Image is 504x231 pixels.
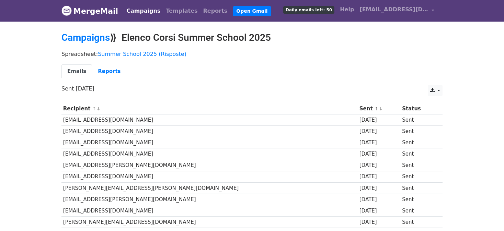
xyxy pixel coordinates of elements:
[233,6,271,16] a: Open Gmail
[61,148,358,160] td: [EMAIL_ADDRESS][DOMAIN_NAME]
[61,50,443,58] p: Spreadsheet:
[61,32,443,44] h2: ⟫ Elenco Corsi Summer School 2025
[98,51,186,57] a: Summer School 2025 (Risposte)
[359,127,399,135] div: [DATE]
[337,3,357,16] a: Help
[61,5,72,16] img: MergeMail logo
[280,3,337,16] a: Daily emails left: 50
[400,171,437,182] td: Sent
[359,218,399,226] div: [DATE]
[124,4,163,18] a: Campaigns
[61,126,358,137] td: [EMAIL_ADDRESS][DOMAIN_NAME]
[61,194,358,205] td: [EMAIL_ADDRESS][PERSON_NAME][DOMAIN_NAME]
[359,196,399,204] div: [DATE]
[359,150,399,158] div: [DATE]
[96,106,100,111] a: ↓
[61,182,358,194] td: [PERSON_NAME][EMAIL_ADDRESS][PERSON_NAME][DOMAIN_NAME]
[61,160,358,171] td: [EMAIL_ADDRESS][PERSON_NAME][DOMAIN_NAME]
[283,6,334,14] span: Daily emails left: 50
[61,205,358,216] td: [EMAIL_ADDRESS][DOMAIN_NAME]
[359,207,399,215] div: [DATE]
[357,3,437,19] a: [EMAIL_ADDRESS][DOMAIN_NAME]
[359,5,428,14] span: [EMAIL_ADDRESS][DOMAIN_NAME]
[359,161,399,169] div: [DATE]
[358,103,400,114] th: Sent
[400,160,437,171] td: Sent
[92,64,126,78] a: Reports
[359,173,399,181] div: [DATE]
[201,4,230,18] a: Reports
[61,137,358,148] td: [EMAIL_ADDRESS][DOMAIN_NAME]
[61,85,443,92] p: Sent [DATE]
[400,137,437,148] td: Sent
[163,4,200,18] a: Templates
[92,106,96,111] a: ↑
[400,205,437,216] td: Sent
[359,139,399,147] div: [DATE]
[375,106,378,111] a: ↑
[359,184,399,192] div: [DATE]
[379,106,383,111] a: ↓
[61,32,110,43] a: Campaigns
[400,194,437,205] td: Sent
[359,116,399,124] div: [DATE]
[61,171,358,182] td: [EMAIL_ADDRESS][DOMAIN_NAME]
[400,182,437,194] td: Sent
[400,103,437,114] th: Status
[61,64,92,78] a: Emails
[400,148,437,160] td: Sent
[61,103,358,114] th: Recipient
[61,114,358,126] td: [EMAIL_ADDRESS][DOMAIN_NAME]
[400,114,437,126] td: Sent
[400,217,437,228] td: Sent
[400,126,437,137] td: Sent
[61,4,118,18] a: MergeMail
[61,217,358,228] td: [PERSON_NAME][EMAIL_ADDRESS][DOMAIN_NAME]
